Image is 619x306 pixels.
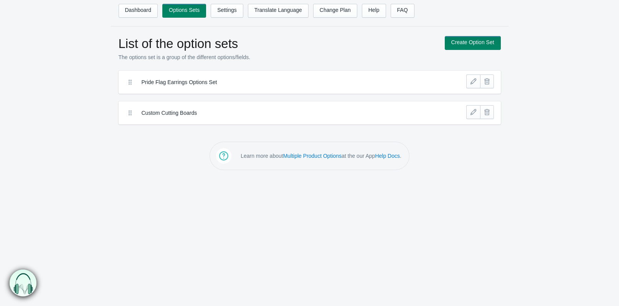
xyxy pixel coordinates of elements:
[119,4,158,18] a: Dashboard
[10,270,36,296] img: bxm.png
[445,36,501,50] a: Create Option Set
[362,4,386,18] a: Help
[119,53,437,61] p: The options set is a group of the different options/fields.
[142,109,421,117] label: Custom Cutting Boards
[248,4,309,18] a: Translate Language
[391,4,414,18] a: FAQ
[375,153,400,159] a: Help Docs
[313,4,357,18] a: Change Plan
[283,153,342,159] a: Multiple Product Options
[119,36,437,51] h1: List of the option sets
[142,78,421,86] label: Pride Flag Earrings Options Set
[241,152,401,160] p: Learn more about at the our App .
[162,4,206,18] a: Options Sets
[211,4,243,18] a: Settings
